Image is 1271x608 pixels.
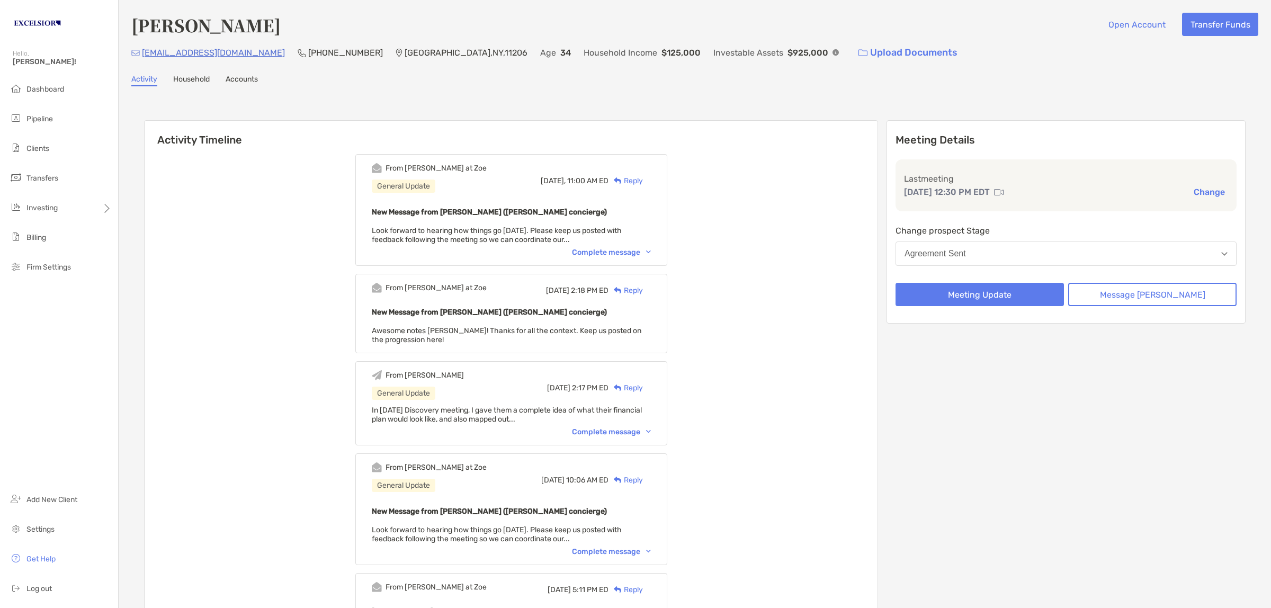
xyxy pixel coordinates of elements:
div: From [PERSON_NAME] at Zoe [386,164,487,173]
p: [GEOGRAPHIC_DATA] , NY , 11206 [405,46,527,59]
span: [DATE], [541,176,566,185]
h6: Activity Timeline [145,121,878,146]
a: Household [173,75,210,86]
p: [EMAIL_ADDRESS][DOMAIN_NAME] [142,46,285,59]
div: Reply [608,584,643,595]
span: Settings [26,525,55,534]
span: Clients [26,144,49,153]
img: Phone Icon [298,49,306,57]
div: Reply [608,475,643,486]
span: 11:00 AM ED [567,176,608,185]
span: Look forward to hearing how things go [DATE]. Please keep us posted with feedback following the m... [372,525,622,543]
img: Reply icon [614,287,622,294]
span: [PERSON_NAME]! [13,57,112,66]
b: New Message from [PERSON_NAME] ([PERSON_NAME] concierge) [372,208,607,217]
a: Upload Documents [852,41,964,64]
span: [DATE] [547,383,570,392]
p: Investable Assets [713,46,783,59]
div: General Update [372,479,435,492]
img: Open dropdown arrow [1221,252,1228,256]
img: Location Icon [396,49,402,57]
span: Get Help [26,555,56,564]
h4: [PERSON_NAME] [131,13,281,37]
span: [DATE] [541,476,565,485]
img: Event icon [372,462,382,472]
button: Change [1191,186,1228,198]
a: Activity [131,75,157,86]
span: [DATE] [548,585,571,594]
b: New Message from [PERSON_NAME] ([PERSON_NAME] concierge) [372,507,607,516]
img: investing icon [10,201,22,213]
button: Transfer Funds [1182,13,1258,36]
div: Agreement Sent [905,249,966,258]
span: Add New Client [26,495,77,504]
img: Chevron icon [646,251,651,254]
button: Message [PERSON_NAME] [1068,283,1237,306]
div: Complete message [572,427,651,436]
p: Last meeting [904,172,1228,185]
img: add_new_client icon [10,493,22,505]
p: Household Income [584,46,657,59]
img: settings icon [10,522,22,535]
img: Event icon [372,163,382,173]
img: Reply icon [614,385,622,391]
span: Pipeline [26,114,53,123]
div: Complete message [572,248,651,257]
p: Meeting Details [896,133,1237,147]
a: Accounts [226,75,258,86]
p: [DATE] 12:30 PM EDT [904,185,990,199]
img: get-help icon [10,552,22,565]
img: Reply icon [614,586,622,593]
img: billing icon [10,230,22,243]
div: Complete message [572,547,651,556]
img: Reply icon [614,477,622,484]
img: Reply icon [614,177,622,184]
span: Log out [26,584,52,593]
img: Event icon [372,582,382,592]
img: communication type [994,188,1004,196]
span: Dashboard [26,85,64,94]
img: Chevron icon [646,430,651,433]
span: 2:18 PM ED [571,286,608,295]
div: General Update [372,387,435,400]
div: Reply [608,175,643,186]
span: Billing [26,233,46,242]
div: From [PERSON_NAME] at Zoe [386,583,487,592]
p: 34 [560,46,571,59]
div: From [PERSON_NAME] at Zoe [386,283,487,292]
img: clients icon [10,141,22,154]
button: Open Account [1100,13,1174,36]
button: Agreement Sent [896,242,1237,266]
img: Event icon [372,283,382,293]
b: New Message from [PERSON_NAME] ([PERSON_NAME] concierge) [372,308,607,317]
span: Look forward to hearing how things go [DATE]. Please keep us posted with feedback following the m... [372,226,622,244]
button: Meeting Update [896,283,1064,306]
span: Investing [26,203,58,212]
p: $925,000 [787,46,828,59]
span: Firm Settings [26,263,71,272]
img: firm-settings icon [10,260,22,273]
span: [DATE] [546,286,569,295]
span: 10:06 AM ED [566,476,608,485]
p: $125,000 [661,46,701,59]
span: 2:17 PM ED [572,383,608,392]
img: Email Icon [131,50,140,56]
p: Age [540,46,556,59]
img: Zoe Logo [13,4,62,42]
img: Event icon [372,370,382,380]
img: Chevron icon [646,550,651,553]
img: pipeline icon [10,112,22,124]
div: From [PERSON_NAME] at Zoe [386,463,487,472]
span: Awesome notes [PERSON_NAME]! Thanks for all the context. Keep us posted on the progression here! [372,326,641,344]
div: Reply [608,285,643,296]
p: [PHONE_NUMBER] [308,46,383,59]
img: transfers icon [10,171,22,184]
img: dashboard icon [10,82,22,95]
p: Change prospect Stage [896,224,1237,237]
div: From [PERSON_NAME] [386,371,464,380]
span: 5:11 PM ED [572,585,608,594]
div: Reply [608,382,643,394]
img: logout icon [10,582,22,594]
img: button icon [858,49,867,57]
span: In [DATE] Discovery meeting, I gave them a complete idea of what their financial plan would look ... [372,406,642,424]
